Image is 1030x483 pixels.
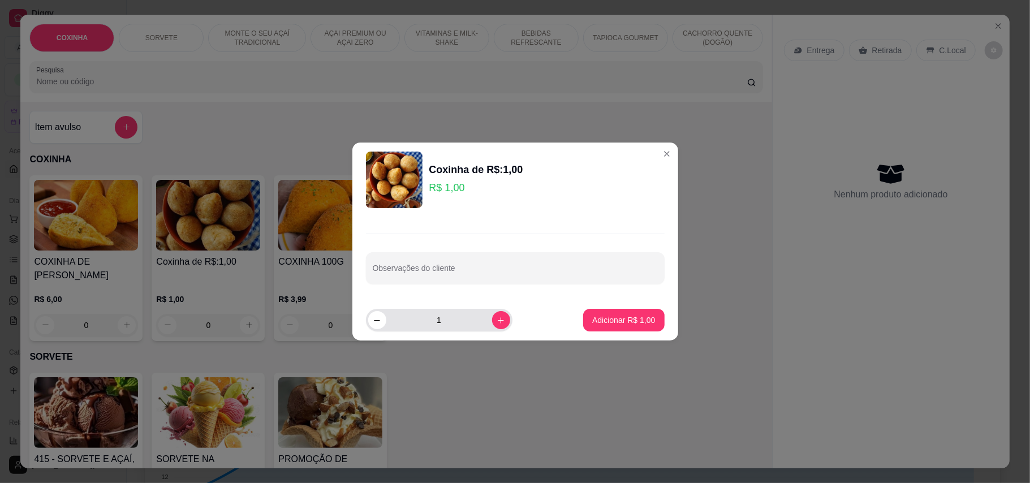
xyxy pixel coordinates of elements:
[658,145,676,163] button: Close
[368,311,386,329] button: decrease-product-quantity
[373,267,658,278] input: Observações do cliente
[429,162,523,178] div: Coxinha de R$:1,00
[366,152,423,208] img: product-image
[429,180,523,196] p: R$ 1,00
[592,314,655,326] p: Adicionar R$ 1,00
[583,309,664,331] button: Adicionar R$ 1,00
[492,311,510,329] button: increase-product-quantity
